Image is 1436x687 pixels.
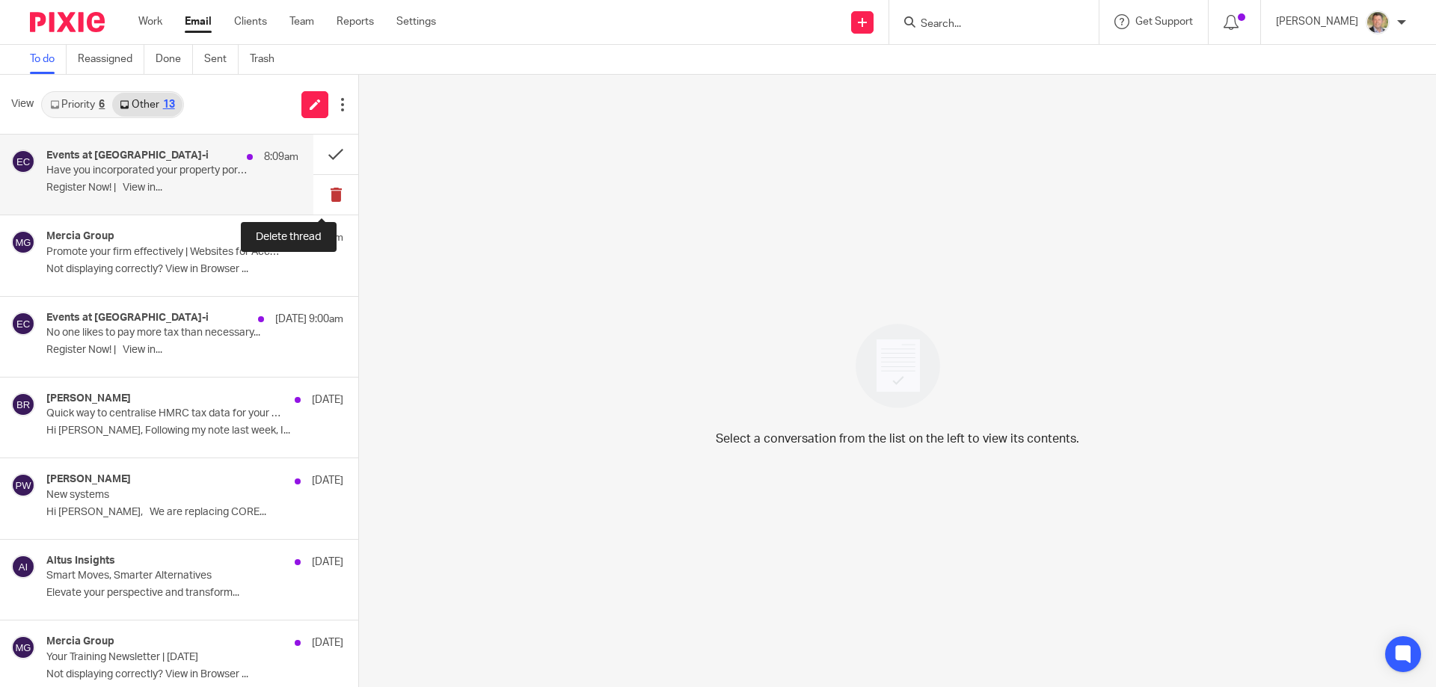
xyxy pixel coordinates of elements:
a: Team [289,14,314,29]
h4: Mercia Group [46,635,114,648]
a: Reports [337,14,374,29]
p: Not displaying correctly? View in Browser ... [46,263,343,276]
img: image [846,314,950,418]
img: High%20Res%20Andrew%20Price%20Accountants_Poppy%20Jakes%20photography-1118.jpg [1366,10,1390,34]
img: svg%3E [11,473,35,497]
p: [DATE] [312,635,343,650]
p: Register Now! | View in... [46,182,298,194]
h4: Altus Insights [46,555,115,567]
a: Priority6 [43,93,112,117]
a: Work [138,14,162,29]
p: 8:09am [264,150,298,164]
p: Hi [PERSON_NAME], We are replacing CORE... [46,506,343,519]
a: Clients [234,14,267,29]
p: Elevate your perspective and transform... [46,587,343,600]
h4: Events at [GEOGRAPHIC_DATA]-i [46,312,209,324]
a: Settings [396,14,436,29]
h4: [PERSON_NAME] [46,473,131,486]
h4: [PERSON_NAME] [46,392,131,405]
div: 13 [163,99,175,110]
p: [PERSON_NAME] [1276,14,1358,29]
a: Other13 [112,93,182,117]
p: Your Training Newsletter | [DATE] [46,651,284,664]
span: Get Support [1135,16,1193,27]
p: 8:02am [309,230,343,245]
p: [DATE] [312,473,343,488]
img: svg%3E [11,555,35,579]
img: svg%3E [11,392,35,416]
h4: Events at [GEOGRAPHIC_DATA]-i [46,150,209,162]
p: Register Now! | View in... [46,344,343,357]
div: 6 [99,99,105,110]
img: svg%3E [11,312,35,336]
a: Sent [204,45,239,74]
img: svg%3E [11,150,35,173]
a: Done [156,45,193,74]
a: Trash [250,45,286,74]
p: New systems [46,489,284,502]
p: [DATE] 9:00am [275,312,343,327]
h4: Mercia Group [46,230,114,243]
p: [DATE] [312,392,343,407]
p: Smart Moves, Smarter Alternatives [46,570,284,582]
p: No one likes to pay more tax than necessary... [46,327,284,339]
p: [DATE] [312,555,343,570]
img: svg%3E [11,635,35,659]
p: Have you incorporated your property portfolio? [46,164,248,177]
img: Pixie [30,12,105,32]
img: svg%3E [11,230,35,254]
p: Quick way to centralise HMRC tax data for your Torquay clients [46,407,284,420]
a: To do [30,45,67,74]
a: Email [185,14,212,29]
p: Hi [PERSON_NAME], Following my note last week, I... [46,425,343,437]
span: View [11,96,34,112]
a: Reassigned [78,45,144,74]
input: Search [919,18,1054,31]
p: Promote your firm effectively | Websites for Accountants [46,246,284,259]
p: Select a conversation from the list on the left to view its contents. [716,430,1079,448]
p: Not displaying correctly? View in Browser ... [46,668,343,681]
